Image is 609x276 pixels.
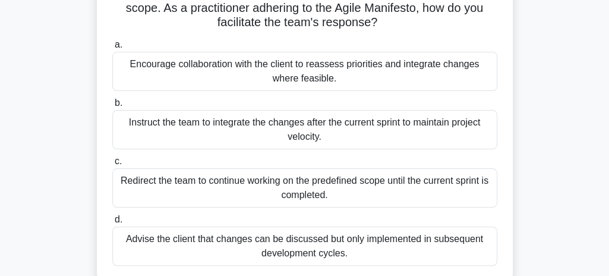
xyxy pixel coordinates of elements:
[112,227,497,266] div: Advise the client that changes can be discussed but only implemented in subsequent development cy...
[115,39,122,49] span: a.
[112,168,497,208] div: Redirect the team to continue working on the predefined scope until the current sprint is completed.
[112,110,497,149] div: Instruct the team to integrate the changes after the current sprint to maintain project velocity.
[115,98,122,108] span: b.
[115,214,122,224] span: d.
[112,52,497,91] div: Encourage collaboration with the client to reassess priorities and integrate changes where feasible.
[115,156,122,166] span: c.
